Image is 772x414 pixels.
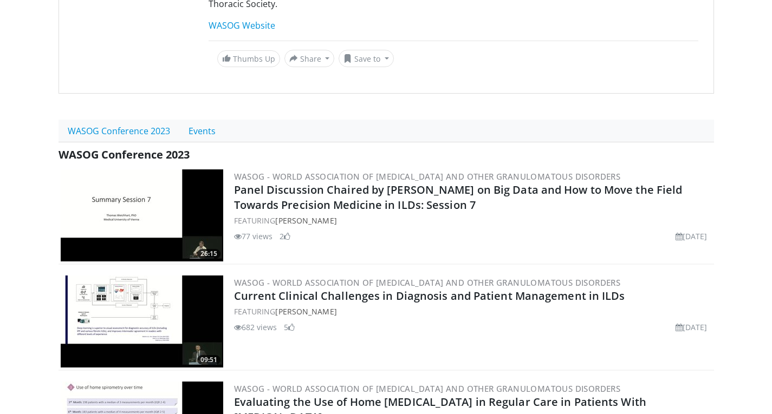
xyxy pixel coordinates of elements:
[61,169,223,261] a: 26:15
[284,50,335,67] button: Share
[61,275,223,367] img: 8cee9eb5-b39d-4cf3-83c0-316fc57cd0cc.300x170_q85_crop-smart_upscale.jpg
[234,321,277,333] li: 682 views
[275,215,336,226] a: [PERSON_NAME]
[179,120,225,142] a: Events
[61,169,223,261] img: 0a01cf0f-1ad1-425e-a5e7-1dd9b8720b61.300x170_q85_crop-smart_upscale.jpg
[217,50,280,67] a: Thumbs Up
[234,288,625,303] a: Current Clinical Challenges in Diagnosis and Patient Management in ILDs
[676,321,708,333] li: [DATE]
[275,306,336,317] a: [PERSON_NAME]
[234,277,621,288] a: WASOG - World Association of [MEDICAL_DATA] and Other Granulomatous Disorders
[197,249,220,259] span: 26:15
[234,383,621,394] a: WASOG - World Association of [MEDICAL_DATA] and Other Granulomatous Disorders
[61,275,223,367] a: 09:51
[234,231,273,242] li: 77 views
[59,147,190,162] span: WASOG Conference 2023
[59,120,179,142] a: WASOG Conference 2023
[234,182,683,212] a: Panel Discussion Chaired by [PERSON_NAME] on Big Data and How to Move the Field Towards Precision...
[280,231,290,242] li: 2
[676,231,708,242] li: [DATE]
[234,215,712,226] div: FEATURING
[284,321,295,333] li: 5
[234,171,621,182] a: WASOG - World Association of [MEDICAL_DATA] and Other Granulomatous Disorders
[234,306,712,317] div: FEATURING
[209,19,275,31] a: WASOG Website
[339,50,394,67] button: Save to
[197,355,220,365] span: 09:51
